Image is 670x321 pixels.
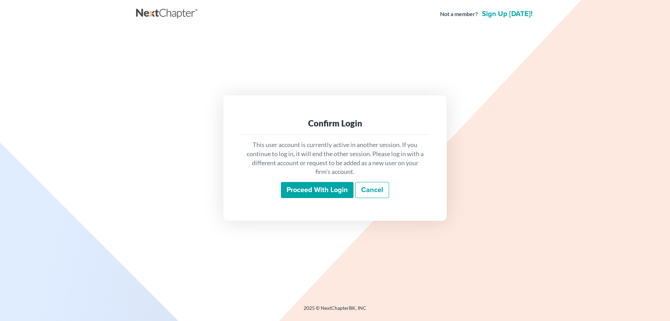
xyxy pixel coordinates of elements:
[355,182,389,198] a: Cancel
[440,10,478,18] strong: Not a member?
[136,305,534,317] div: 2025 © NextChapterBK, INC
[481,10,534,17] a: Sign up [DATE]!
[246,118,424,129] div: Confirm Login
[246,140,424,176] p: This user account is currently active in another session. If you continue to log in, it will end ...
[281,182,353,198] input: Proceed with login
